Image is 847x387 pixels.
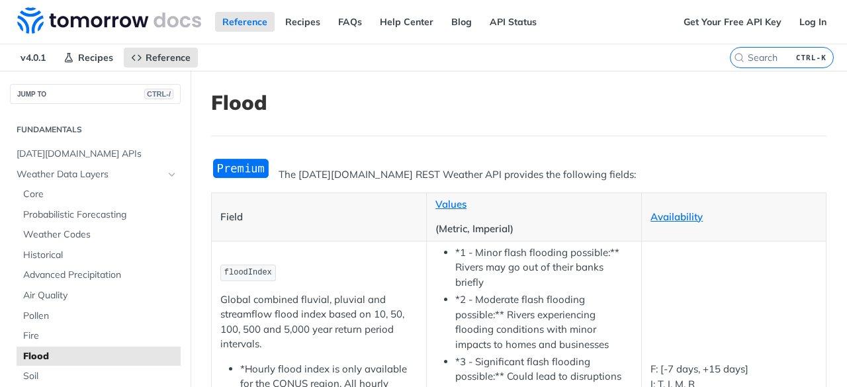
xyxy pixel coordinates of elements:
[211,167,826,183] p: The [DATE][DOMAIN_NAME] REST Weather API provides the following fields:
[211,91,826,114] h1: Flood
[17,306,181,326] a: Pollen
[23,310,177,323] span: Pollen
[13,48,53,67] span: v4.0.1
[10,144,181,164] a: [DATE][DOMAIN_NAME] APIs
[331,12,369,32] a: FAQs
[17,326,181,346] a: Fire
[792,12,834,32] a: Log In
[17,366,181,386] a: Soil
[17,245,181,265] a: Historical
[23,329,177,343] span: Fire
[23,289,177,302] span: Air Quality
[10,165,181,185] a: Weather Data LayersHide subpages for Weather Data Layers
[17,286,181,306] a: Air Quality
[17,148,177,161] span: [DATE][DOMAIN_NAME] APIs
[23,269,177,282] span: Advanced Precipitation
[17,347,181,366] a: Flood
[17,205,181,225] a: Probabilistic Forecasting
[23,249,177,262] span: Historical
[10,84,181,104] button: JUMP TOCTRL-/
[17,265,181,285] a: Advanced Precipitation
[224,268,272,277] span: floodIndex
[215,12,275,32] a: Reference
[373,12,441,32] a: Help Center
[23,188,177,201] span: Core
[482,12,544,32] a: API Status
[444,12,479,32] a: Blog
[278,12,328,32] a: Recipes
[17,185,181,204] a: Core
[220,292,418,352] p: Global combined fluvial, pluvial and streamflow flood index based on 10, 50, 100, 500 and 5,000 y...
[734,52,744,63] svg: Search
[650,210,703,223] a: Availability
[455,245,633,290] li: *1 - Minor flash flooding possible:** Rivers may go out of their banks briefly
[17,225,181,245] a: Weather Codes
[676,12,789,32] a: Get Your Free API Key
[146,52,191,64] span: Reference
[10,124,181,136] h2: Fundamentals
[23,228,177,241] span: Weather Codes
[167,169,177,180] button: Hide subpages for Weather Data Layers
[23,350,177,363] span: Flood
[144,89,173,99] span: CTRL-/
[793,51,830,64] kbd: CTRL-K
[124,48,198,67] a: Reference
[78,52,113,64] span: Recipes
[455,292,633,352] li: *2 - Moderate flash flooding possible:** Rivers experiencing flooding conditions with minor impac...
[17,7,201,34] img: Tomorrow.io Weather API Docs
[435,198,467,210] a: Values
[56,48,120,67] a: Recipes
[17,168,163,181] span: Weather Data Layers
[220,210,418,225] p: Field
[23,370,177,383] span: Soil
[435,222,633,237] p: (Metric, Imperial)
[23,208,177,222] span: Probabilistic Forecasting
